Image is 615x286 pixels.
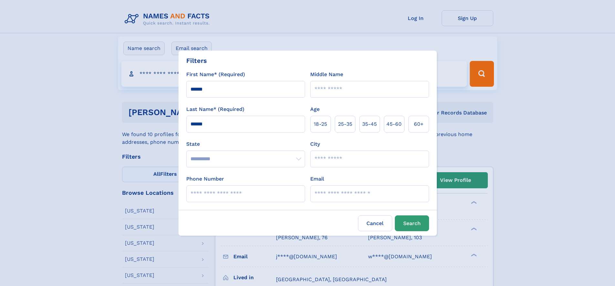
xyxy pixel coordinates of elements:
[186,140,305,148] label: State
[186,105,244,113] label: Last Name* (Required)
[186,56,207,65] div: Filters
[186,71,245,78] label: First Name* (Required)
[314,120,327,128] span: 18‑25
[310,71,343,78] label: Middle Name
[395,215,429,231] button: Search
[414,120,424,128] span: 60+
[386,120,402,128] span: 45‑60
[358,215,392,231] label: Cancel
[310,140,320,148] label: City
[310,105,320,113] label: Age
[338,120,352,128] span: 25‑35
[362,120,377,128] span: 35‑45
[310,175,324,183] label: Email
[186,175,224,183] label: Phone Number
